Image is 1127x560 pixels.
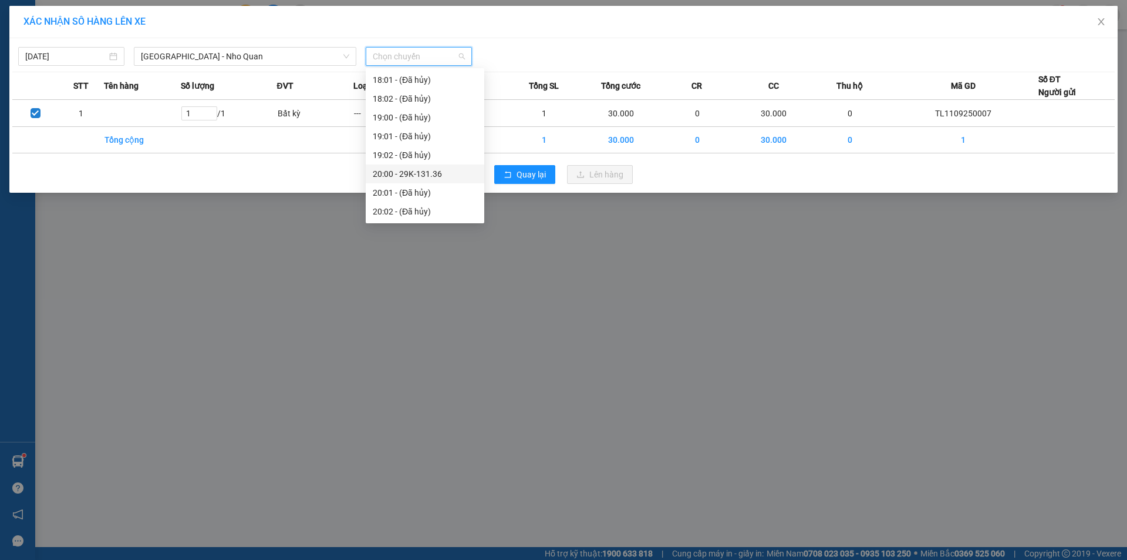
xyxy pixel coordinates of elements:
[104,79,139,92] span: Tên hàng
[353,79,390,92] span: Loại hàng
[373,130,477,143] div: 19:01 - (Đã hủy)
[659,100,735,127] td: 0
[506,127,582,153] td: 1
[128,85,204,111] h1: TL1109250007
[15,15,73,73] img: logo.jpg
[141,48,349,65] span: Hà Nội - Nho Quan
[583,100,659,127] td: 30.000
[343,53,350,60] span: down
[181,79,214,92] span: Số lượng
[373,186,477,199] div: 20:01 - (Đã hủy)
[277,100,353,127] td: Bất kỳ
[768,79,779,92] span: CC
[517,168,546,181] span: Quay lại
[373,111,477,124] div: 19:00 - (Đã hủy)
[58,100,104,127] td: 1
[73,79,89,92] span: STT
[65,29,266,43] li: Số 2 [PERSON_NAME], [GEOGRAPHIC_DATA]
[373,205,477,218] div: 20:02 - (Đã hủy)
[1085,6,1118,39] button: Close
[691,79,702,92] span: CR
[181,100,277,127] td: / 1
[15,85,127,144] b: GỬI : VP [PERSON_NAME]
[373,167,477,180] div: 20:00 - 29K-131.36
[1096,17,1106,26] span: close
[373,48,465,65] span: Chọn chuyến
[812,127,888,153] td: 0
[812,100,888,127] td: 0
[373,149,477,162] div: 19:02 - (Đã hủy)
[65,43,266,58] li: Hotline: 19003086
[951,79,976,92] span: Mã GD
[836,79,863,92] span: Thu hộ
[353,100,430,127] td: ---
[888,100,1038,127] td: TL1109250007
[601,79,640,92] span: Tổng cước
[23,16,146,27] span: XÁC NHẬN SỐ HÀNG LÊN XE
[735,100,812,127] td: 30.000
[494,165,555,184] button: rollbackQuay lại
[95,14,236,28] b: Duy Khang Limousine
[659,127,735,153] td: 0
[506,100,582,127] td: 1
[104,127,180,153] td: Tổng cộng
[110,61,220,75] b: Gửi khách hàng
[1038,73,1076,99] div: Số ĐT Người gửi
[373,73,477,86] div: 18:01 - (Đã hủy)
[277,79,293,92] span: ĐVT
[583,127,659,153] td: 30.000
[735,127,812,153] td: 30.000
[888,127,1038,153] td: 1
[25,50,107,63] input: 11/09/2025
[567,165,633,184] button: uploadLên hàng
[373,92,477,105] div: 18:02 - (Đã hủy)
[504,170,512,180] span: rollback
[529,79,559,92] span: Tổng SL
